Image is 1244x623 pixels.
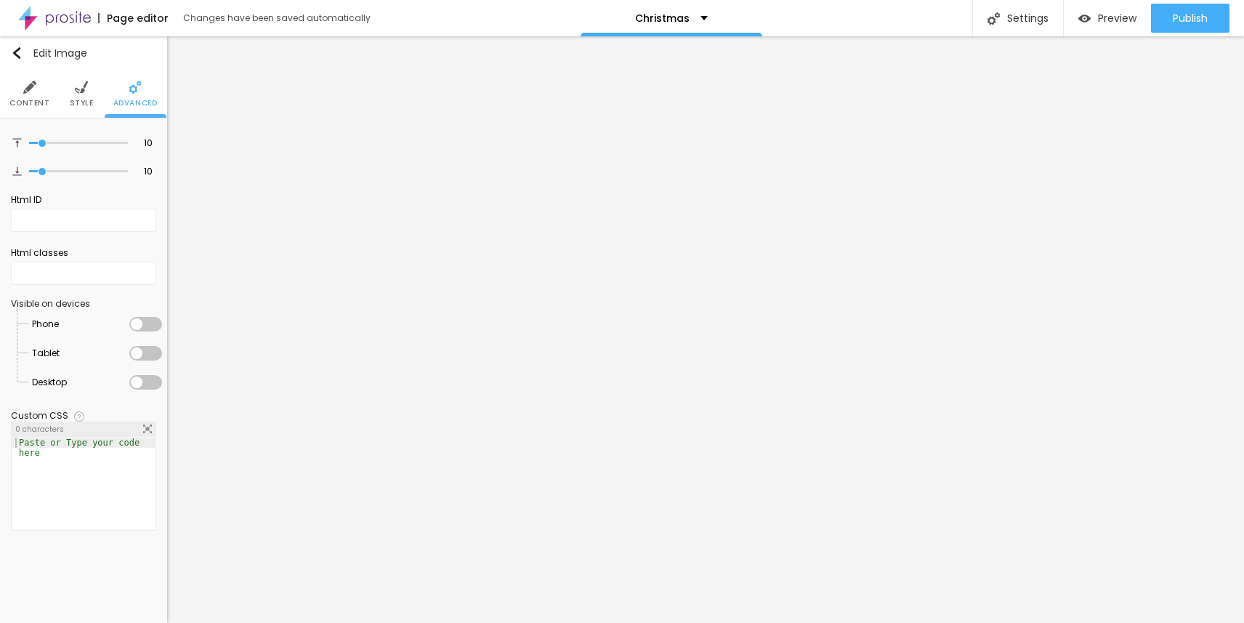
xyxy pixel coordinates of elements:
[1078,12,1091,25] img: view-1.svg
[12,138,22,148] img: Icone
[11,47,23,59] img: Icone
[9,100,49,107] span: Content
[23,81,36,94] img: Icone
[1064,4,1151,33] button: Preview
[98,13,169,23] div: Page editor
[11,411,68,420] div: Custom CSS
[1173,12,1208,24] span: Publish
[11,300,156,308] div: Visible on devices
[987,12,1000,25] img: Icone
[12,422,155,437] div: 0 characters
[11,193,156,206] div: Html ID
[32,310,59,339] span: Phone
[75,81,88,94] img: Icone
[11,246,156,260] div: Html classes
[32,339,60,368] span: Tablet
[12,166,22,176] img: Icone
[129,81,142,94] img: Icone
[635,13,690,23] p: Christmas
[12,438,155,458] div: Paste or Type your code here
[32,368,67,397] span: Desktop
[74,411,84,422] img: Icone
[1151,4,1229,33] button: Publish
[70,100,94,107] span: Style
[113,100,158,107] span: Advanced
[1098,12,1136,24] span: Preview
[143,425,152,433] img: Icone
[167,36,1244,623] iframe: Editor
[183,14,371,23] div: Changes have been saved automatically
[11,47,87,59] div: Edit Image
